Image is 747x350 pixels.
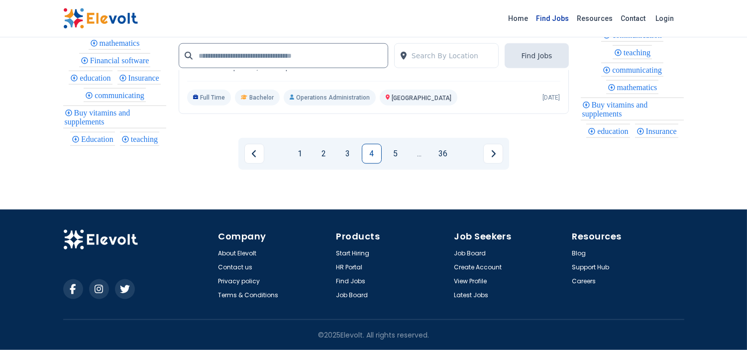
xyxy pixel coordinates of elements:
span: teaching [131,135,161,143]
p: Full Time [187,90,231,106]
h4: Products [336,230,448,243]
button: Find Jobs [505,43,568,68]
p: [DATE] [543,94,560,102]
a: Find Jobs [533,10,573,26]
span: education [80,74,113,82]
img: Elevolt [63,230,138,250]
a: View Profile [454,277,487,285]
div: education [69,71,112,85]
img: Elevolt [63,8,138,29]
h4: Company [218,230,330,243]
div: teaching [120,132,159,146]
div: Insurance [635,124,678,138]
span: Buy vitamins and supplements [582,101,648,118]
p: Operations Administration [284,90,376,106]
a: Job Board [336,291,368,299]
div: Financial software [79,53,151,67]
a: Privacy policy [218,277,260,285]
a: Contact [617,10,650,26]
span: Buy vitamins and supplements [65,109,130,126]
div: education [586,124,630,138]
a: Page 36 [433,144,453,164]
ul: Pagination [244,144,503,164]
a: Support Hub [572,263,610,271]
a: Home [505,10,533,26]
span: Insurance [128,74,162,82]
a: Page 5 [386,144,406,164]
span: Education [81,135,116,143]
span: communicating [95,91,147,100]
span: mathematics [617,83,660,92]
span: education [597,127,631,135]
div: mathematics [89,36,141,50]
a: Resources [573,10,617,26]
span: mathematics [100,39,143,47]
a: Careers [572,277,596,285]
div: teaching [613,45,652,59]
a: Jump forward [410,144,429,164]
a: Page 3 [338,144,358,164]
div: Buy vitamins and supplements [63,106,167,128]
div: communicating [601,63,663,77]
span: communication [612,31,665,39]
iframe: Chat Widget [697,302,747,350]
a: Page 2 [314,144,334,164]
a: Find Jobs [336,277,366,285]
a: Latest Jobs [454,291,489,299]
a: Create Account [454,263,502,271]
span: [GEOGRAPHIC_DATA] [392,95,451,102]
a: Login [650,8,680,28]
a: Blog [572,249,586,257]
div: communicating [84,88,146,102]
h4: Resources [572,230,684,243]
a: Previous page [244,144,264,164]
a: Terms & Conditions [218,291,279,299]
a: Start Hiring [336,249,370,257]
span: Financial software [90,56,152,65]
h4: Job Seekers [454,230,566,243]
a: About Elevolt [218,249,257,257]
div: Insurance [117,71,161,85]
a: Page 4 is your current page [362,144,382,164]
a: Next page [483,144,503,164]
a: Contact us [218,263,253,271]
span: Insurance [646,127,680,135]
p: © 2025 Elevolt. All rights reserved. [318,330,429,340]
a: Page 1 [290,144,310,164]
span: communicating [612,66,665,74]
span: teaching [624,48,653,57]
a: HR Portal [336,263,363,271]
span: Bachelor [249,94,274,102]
a: Job Board [454,249,486,257]
div: mathematics [606,80,659,94]
div: Buy vitamins and supplements [581,98,684,120]
div: Education [70,132,115,146]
